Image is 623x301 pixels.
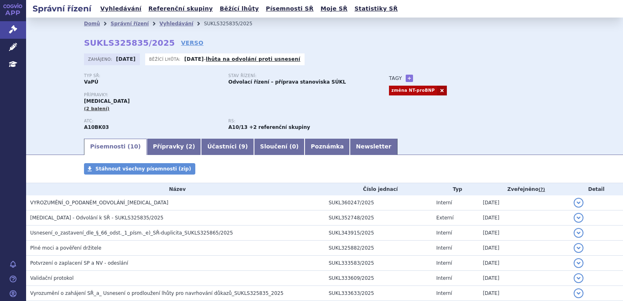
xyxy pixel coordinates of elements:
th: Číslo jednací [325,183,432,195]
a: Písemnosti SŘ [263,3,316,14]
td: SUKL325882/2025 [325,241,432,256]
p: Přípravky: [84,93,373,97]
h2: Správní řízení [26,3,98,14]
span: (2 balení) [84,106,110,111]
th: Název [26,183,325,195]
a: Stáhnout všechny písemnosti (zip) [84,163,195,175]
a: Účastníci (9) [201,139,254,155]
strong: [DATE] [184,56,204,62]
h3: Tagy [389,73,402,83]
span: Běžící lhůta: [149,56,182,62]
td: SUKL360247/2025 [325,195,432,210]
span: Interní [436,245,452,251]
span: Interní [436,260,452,266]
a: Referenční skupiny [146,3,215,14]
span: VYROZUMĚNÍ_O_PODANÉM_ODVOLÁNÍ_JARDIANCE [30,200,168,206]
span: Zahájeno: [88,56,114,62]
strong: SUKLS325835/2025 [84,38,175,48]
td: [DATE] [479,241,570,256]
p: Typ SŘ: [84,73,220,78]
p: - [184,56,300,62]
a: Písemnosti (10) [84,139,147,155]
span: Vyrozumění o zahájení SŘ_a_ Usnesení o prodloužení lhůty pro navrhování důkazů_SUKLS325835_2025 [30,290,283,296]
a: Vyhledávání [98,3,144,14]
p: RS: [228,119,365,124]
p: ATC: [84,119,220,124]
span: Plné moci a pověření držitele [30,245,102,251]
a: Přípravky (2) [147,139,201,155]
a: lhůta na odvolání proti usnesení [206,56,300,62]
strong: VaPÚ [84,79,98,85]
button: detail [574,228,583,238]
strong: metformin a vildagliptin [228,124,247,130]
td: SUKL333609/2025 [325,271,432,286]
span: Usnesení_o_zastavení_dle_§_66_odst._1_písm._e)_SŘ-duplicita_SUKLS325865/2025 [30,230,233,236]
td: SUKL352748/2025 [325,210,432,226]
a: Newsletter [350,139,398,155]
span: Interní [436,290,452,296]
th: Detail [570,183,623,195]
span: Stáhnout všechny písemnosti (zip) [95,166,191,172]
span: Jardiance - Odvolání k SŘ - SUKLS325835/2025 [30,215,163,221]
a: Domů [84,21,100,27]
span: Interní [436,275,452,281]
span: Potvrzení o zaplacení SP a NV - odeslání [30,260,128,266]
a: Poznámka [305,139,350,155]
td: [DATE] [479,256,570,271]
abbr: (?) [539,187,545,193]
span: Validační protokol [30,275,74,281]
span: [MEDICAL_DATA] [84,98,130,104]
a: Vyhledávání [159,21,193,27]
button: detail [574,258,583,268]
a: Sloučení (0) [254,139,305,155]
td: [DATE] [479,271,570,286]
span: Interní [436,200,452,206]
a: Statistiky SŘ [352,3,400,14]
span: Interní [436,230,452,236]
li: SUKLS325835/2025 [204,18,263,30]
button: detail [574,198,583,208]
span: 2 [188,143,192,150]
strong: Odvolací řízení – příprava stanoviska SÚKL [228,79,346,85]
a: + [406,75,413,82]
button: detail [574,213,583,223]
strong: [DATE] [116,56,136,62]
a: VERSO [181,39,203,47]
span: Externí [436,215,453,221]
span: 9 [241,143,245,150]
td: [DATE] [479,226,570,241]
strong: +2 referenční skupiny [249,124,310,130]
td: SUKL333583/2025 [325,256,432,271]
th: Typ [432,183,479,195]
td: SUKL333633/2025 [325,286,432,301]
td: [DATE] [479,286,570,301]
td: SUKL343915/2025 [325,226,432,241]
a: Běžící lhůty [217,3,261,14]
strong: EMPAGLIFLOZIN [84,124,109,130]
button: detail [574,243,583,253]
p: Stav řízení: [228,73,365,78]
a: změna NT-proBNP [389,86,437,95]
a: Moje SŘ [318,3,350,14]
span: 0 [292,143,296,150]
th: Zveřejněno [479,183,570,195]
td: [DATE] [479,195,570,210]
span: 10 [130,143,138,150]
a: Správní řízení [110,21,149,27]
button: detail [574,288,583,298]
button: detail [574,273,583,283]
td: [DATE] [479,210,570,226]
